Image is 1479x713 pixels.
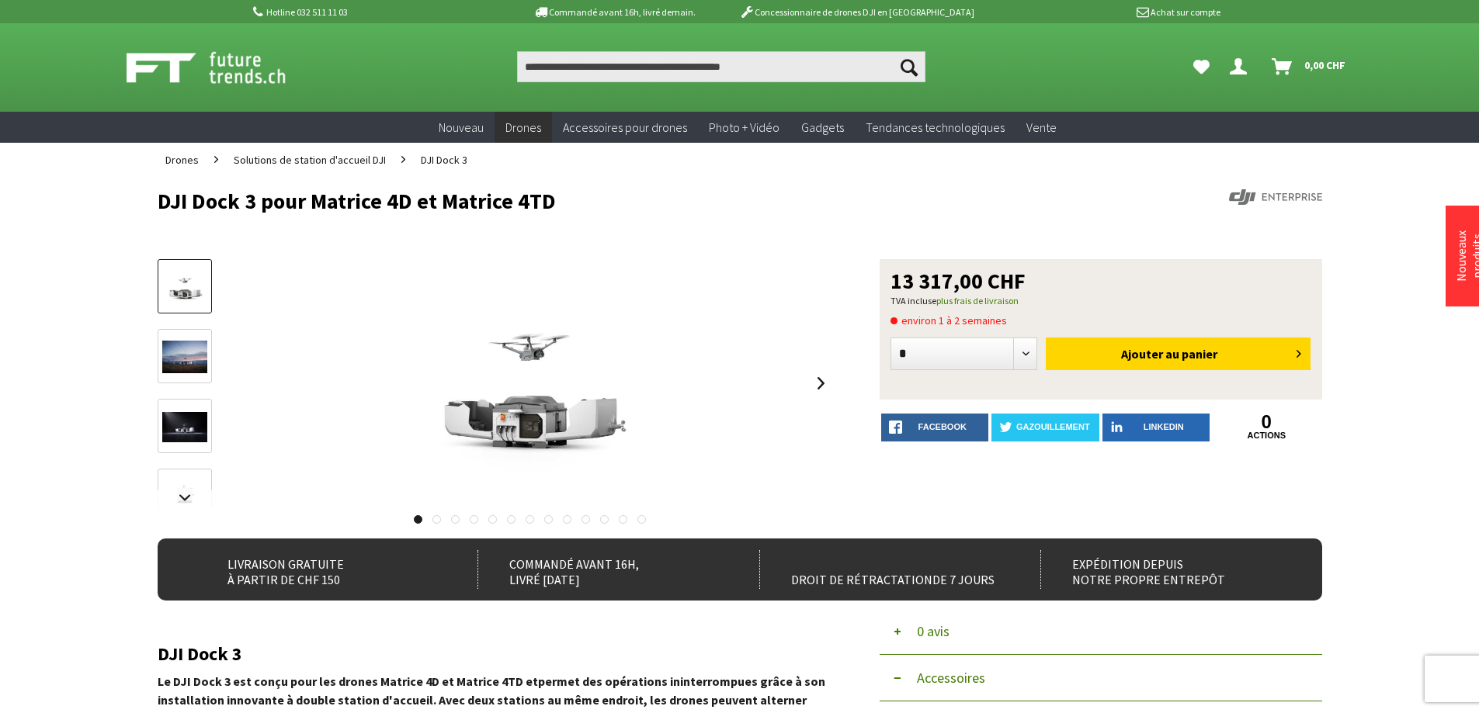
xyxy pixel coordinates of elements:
[866,119,1005,135] font: Tendances technologiques
[127,48,320,87] img: Boutique Futuretrends - aller à la page d'accueil
[790,112,855,144] a: Gadgets
[234,153,386,167] font: Solutions de station d'accueil DJI
[1072,556,1183,572] font: Expédition depuis
[413,143,475,177] a: DJI Dock 3
[1151,6,1220,18] font: Achat sur compte
[1213,431,1321,441] a: actions
[917,622,950,640] font: 0 avis
[406,259,654,507] img: DJI Dock 3 pour Matrice 4D et Matrice 4TD
[563,119,687,135] font: Accessoires pour drones
[880,655,1322,701] button: Accessoires
[891,267,1026,295] font: 13 317,00 CHF
[1121,346,1179,362] font: Ajouter au
[509,556,639,572] font: Commandé avant 16h,
[936,295,1019,306] a: plus frais de livraison
[549,6,696,18] font: Commandé avant 16h, livré demain.
[880,608,1322,655] button: 0 avis
[1224,51,1259,82] a: Votre compte
[698,112,790,144] a: Photo + Vidéo
[165,153,199,167] font: Drones
[1186,51,1217,82] a: Mes favoris
[932,572,995,587] font: de 7 jours
[881,414,989,441] a: Facebook
[1046,337,1311,370] button: Ajouter au panier
[227,572,340,587] font: à partir de CHF 150
[162,265,207,310] img: Aperçu : DJI Dock 3 pour Matrice 4D et Matrice 4TD
[517,51,925,82] input: Produit, marque, catégorie, EAN, numéro d'article…
[227,556,344,572] font: Livraison gratuite
[1265,51,1353,82] a: Panier
[917,669,985,687] font: Accessoires
[855,112,1016,144] a: Tendances technologiques
[439,119,484,135] font: Nouveau
[709,119,779,135] font: Photo + Vidéo
[1016,112,1068,144] a: Vente
[505,119,541,135] font: Drones
[428,112,495,144] a: Nouveau
[158,673,538,689] font: Le DJI Dock 3 est conçu pour les drones Matrice 4D et Matrice 4TD et
[1213,414,1321,431] a: 0
[552,112,698,144] a: Accessoires pour drones
[755,6,974,18] font: Concessionnaire de drones DJI en [GEOGRAPHIC_DATA]
[158,642,242,666] font: DJI Dock 3
[1262,411,1272,432] font: 0
[495,112,552,144] a: Drones
[509,572,580,587] font: livré [DATE]
[1144,422,1184,431] font: LinkedIn
[801,119,844,135] font: Gadgets
[1182,346,1217,362] font: panier
[918,422,967,431] font: Facebook
[1102,414,1210,441] a: LinkedIn
[158,187,556,215] font: DJI Dock 3 pour Matrice 4D et Matrice 4TD
[1304,58,1345,72] font: 0,00 CHF
[1016,422,1090,431] font: Gazouillement
[266,6,348,18] font: Hotline 032 511 11 03
[1026,119,1057,135] font: Vente
[1072,572,1225,587] font: notre propre entrepôt
[421,153,467,167] font: DJI Dock 3
[1248,431,1286,440] font: actions
[893,51,925,82] button: Chercher
[226,143,394,177] a: Solutions de station d'accueil DJI
[991,414,1099,441] a: Gazouillement
[901,313,1007,327] font: environ 1 à 2 semaines
[158,143,207,177] a: Drones
[791,572,932,587] font: droit de rétractation
[1229,189,1322,205] img: DJI Entreprise
[891,295,936,306] font: TVA incluse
